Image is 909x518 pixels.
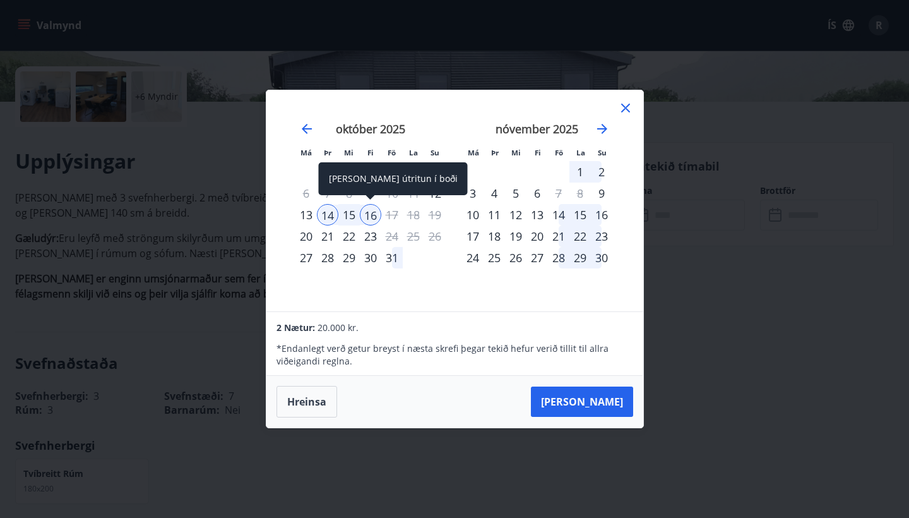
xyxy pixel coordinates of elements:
[403,204,424,226] td: Not available. laugardagur, 18. október 2025
[338,247,360,268] div: 29
[548,204,569,226] div: 14
[535,148,541,157] small: Fi
[591,161,612,183] td: Choose sunnudagur, 2. nóvember 2025 as your check-in date. It’s available.
[484,183,505,204] td: Choose þriðjudagur, 4. nóvember 2025 as your check-in date. It’s available.
[511,148,521,157] small: Mi
[276,342,633,368] p: * Endanlegt verð getur breyst í næsta skrefi þegar tekið hefur verið tillit til allra viðeigandi ...
[317,226,338,247] td: Choose þriðjudagur, 21. október 2025 as your check-in date. It’s available.
[403,161,424,183] td: Not available. laugardagur, 4. október 2025
[462,183,484,204] div: 3
[526,204,548,226] td: Choose fimmtudagur, 13. nóvember 2025 as your check-in date. It’s available.
[381,226,403,247] div: Aðeins útritun í boði
[569,226,591,247] td: Choose laugardagur, 22. nóvember 2025 as your check-in date. It’s available.
[324,148,331,157] small: Þr
[548,247,569,268] div: 28
[338,226,360,247] td: Choose miðvikudagur, 22. október 2025 as your check-in date. It’s available.
[318,322,359,334] span: 20.000 kr.
[360,204,381,226] div: Aðeins útritun í boði
[424,226,446,247] td: Not available. sunnudagur, 26. október 2025
[591,226,612,247] td: Choose sunnudagur, 23. nóvember 2025 as your check-in date. It’s available.
[336,121,405,136] strong: október 2025
[505,226,526,247] td: Choose miðvikudagur, 19. nóvember 2025 as your check-in date. It’s available.
[569,247,591,268] div: 29
[360,247,381,268] td: Choose fimmtudagur, 30. október 2025 as your check-in date. It’s available.
[505,247,526,268] td: Choose miðvikudagur, 26. nóvember 2025 as your check-in date. It’s available.
[344,148,353,157] small: Mi
[505,183,526,204] div: 5
[338,247,360,268] td: Choose miðvikudagur, 29. október 2025 as your check-in date. It’s available.
[338,161,360,183] td: Not available. miðvikudagur, 1. október 2025
[505,204,526,226] div: 12
[505,204,526,226] td: Choose miðvikudagur, 12. nóvember 2025 as your check-in date. It’s available.
[591,183,612,204] div: Aðeins innritun í boði
[295,247,317,268] td: Choose mánudagur, 27. október 2025 as your check-in date. It’s available.
[591,247,612,268] div: 30
[295,204,317,226] div: 13
[591,226,612,247] div: 23
[591,204,612,226] td: Choose sunnudagur, 16. nóvember 2025 as your check-in date. It’s available.
[300,148,312,157] small: Má
[388,148,396,157] small: Fö
[496,121,578,136] strong: nóvember 2025
[595,121,610,136] div: Move forward to switch to the next month.
[484,247,505,268] td: Choose þriðjudagur, 25. nóvember 2025 as your check-in date. It’s available.
[276,386,337,418] button: Hreinsa
[548,226,569,247] div: 21
[569,161,591,183] td: Choose laugardagur, 1. nóvember 2025 as your check-in date. It’s available.
[424,204,446,226] td: Not available. sunnudagur, 19. október 2025
[576,148,585,157] small: La
[319,162,468,195] div: [PERSON_NAME] útritun í boði
[381,226,403,247] td: Choose föstudagur, 24. október 2025 as your check-in date. It’s available.
[526,183,548,204] div: 6
[505,226,526,247] div: 19
[317,204,338,226] div: 14
[569,226,591,247] div: 22
[338,204,360,226] div: 15
[548,183,569,204] div: Aðeins útritun í boði
[548,183,569,204] td: Choose föstudagur, 7. nóvember 2025 as your check-in date. It’s available.
[295,226,317,247] div: Aðeins innritun í boði
[381,204,403,226] td: Not available. föstudagur, 17. október 2025
[431,148,439,157] small: Su
[484,204,505,226] td: Choose þriðjudagur, 11. nóvember 2025 as your check-in date. It’s available.
[317,247,338,268] div: 28
[591,247,612,268] td: Choose sunnudagur, 30. nóvember 2025 as your check-in date. It’s available.
[462,226,484,247] div: 17
[403,226,424,247] td: Not available. laugardagur, 25. október 2025
[338,204,360,226] td: Selected. miðvikudagur, 15. október 2025
[367,148,374,157] small: Fi
[569,204,591,226] div: 15
[484,183,505,204] div: 4
[591,161,612,183] div: 2
[317,247,338,268] td: Choose þriðjudagur, 28. október 2025 as your check-in date. It’s available.
[360,226,381,247] div: 23
[591,183,612,204] td: Choose sunnudagur, 9. nóvember 2025 as your check-in date. It’s available.
[295,247,317,268] div: Aðeins innritun í boði
[531,387,633,417] button: [PERSON_NAME]
[548,247,569,268] td: Choose föstudagur, 28. nóvember 2025 as your check-in date. It’s available.
[569,204,591,226] td: Choose laugardagur, 15. nóvember 2025 as your check-in date. It’s available.
[295,204,317,226] td: Choose mánudagur, 13. október 2025 as your check-in date. It’s available.
[295,226,317,247] td: Choose mánudagur, 20. október 2025 as your check-in date. It’s available.
[360,247,381,268] div: 30
[381,247,403,268] div: 31
[526,204,548,226] div: 13
[526,247,548,268] div: 27
[505,247,526,268] div: 26
[299,121,314,136] div: Move backward to switch to the previous month.
[505,183,526,204] td: Choose miðvikudagur, 5. nóvember 2025 as your check-in date. It’s available.
[360,161,381,183] td: Not available. fimmtudagur, 2. október 2025
[424,161,446,183] td: Not available. sunnudagur, 5. október 2025
[569,247,591,268] td: Choose laugardagur, 29. nóvember 2025 as your check-in date. It’s available.
[462,204,484,226] td: Choose mánudagur, 10. nóvember 2025 as your check-in date. It’s available.
[317,226,338,247] div: 21
[548,226,569,247] td: Choose föstudagur, 21. nóvember 2025 as your check-in date. It’s available.
[526,183,548,204] td: Choose fimmtudagur, 6. nóvember 2025 as your check-in date. It’s available.
[526,226,548,247] div: 20
[569,161,591,183] div: 1
[462,247,484,268] td: Choose mánudagur, 24. nóvember 2025 as your check-in date. It’s available.
[462,204,484,226] div: 10
[317,183,338,204] td: Not available. þriðjudagur, 7. október 2025
[338,226,360,247] div: 22
[484,226,505,247] td: Choose þriðjudagur, 18. nóvember 2025 as your check-in date. It’s available.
